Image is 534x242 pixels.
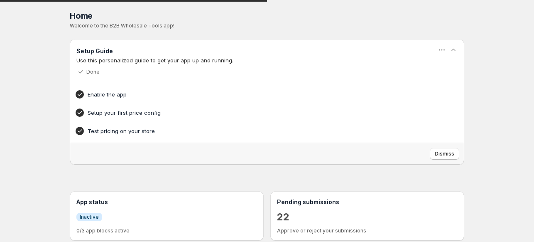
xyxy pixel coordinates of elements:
[435,151,454,157] span: Dismiss
[76,227,257,234] p: 0/3 app blocks active
[76,212,102,221] a: InfoInactive
[76,47,113,55] h3: Setup Guide
[86,69,100,75] p: Done
[430,148,459,160] button: Dismiss
[76,198,257,206] h3: App status
[277,210,289,224] a: 22
[88,90,421,99] h4: Enable the app
[70,22,464,29] p: Welcome to the B2B Wholesale Tools app!
[88,127,421,135] h4: Test pricing on your store
[80,214,99,220] span: Inactive
[76,56,458,64] p: Use this personalized guide to get your app up and running.
[88,109,421,117] h4: Setup your first price config
[277,227,458,234] p: Approve or reject your submissions
[277,198,458,206] h3: Pending submissions
[70,11,93,21] span: Home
